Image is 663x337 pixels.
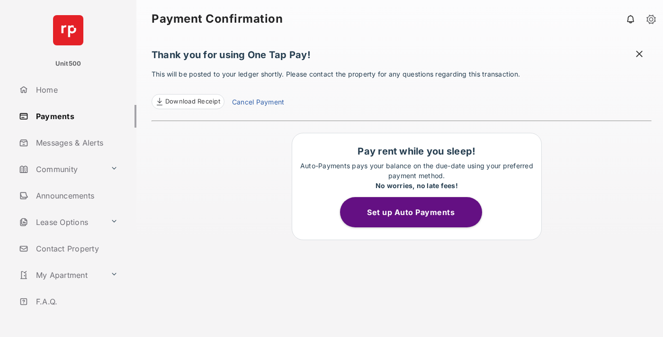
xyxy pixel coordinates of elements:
a: Community [15,158,107,181]
a: Download Receipt [152,94,224,109]
span: Download Receipt [165,97,220,106]
a: Cancel Payment [232,97,284,109]
a: Payments [15,105,136,128]
h1: Thank you for using One Tap Pay! [152,49,652,65]
a: Set up Auto Payments [340,207,493,217]
a: Contact Property [15,237,136,260]
a: F.A.Q. [15,290,136,313]
a: Messages & Alerts [15,131,136,154]
a: My Apartment [15,264,107,286]
div: No worries, no late fees! [297,181,537,190]
button: Set up Auto Payments [340,197,482,227]
p: Auto-Payments pays your balance on the due-date using your preferred payment method. [297,161,537,190]
a: Lease Options [15,211,107,233]
p: Unit500 [55,59,81,69]
img: svg+xml;base64,PHN2ZyB4bWxucz0iaHR0cDovL3d3dy53My5vcmcvMjAwMC9zdmciIHdpZHRoPSI2NCIgaGVpZ2h0PSI2NC... [53,15,83,45]
h1: Pay rent while you sleep! [297,146,537,157]
p: This will be posted to your ledger shortly. Please contact the property for any questions regardi... [152,69,652,109]
strong: Payment Confirmation [152,13,283,25]
a: Home [15,78,136,101]
a: Announcements [15,184,136,207]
